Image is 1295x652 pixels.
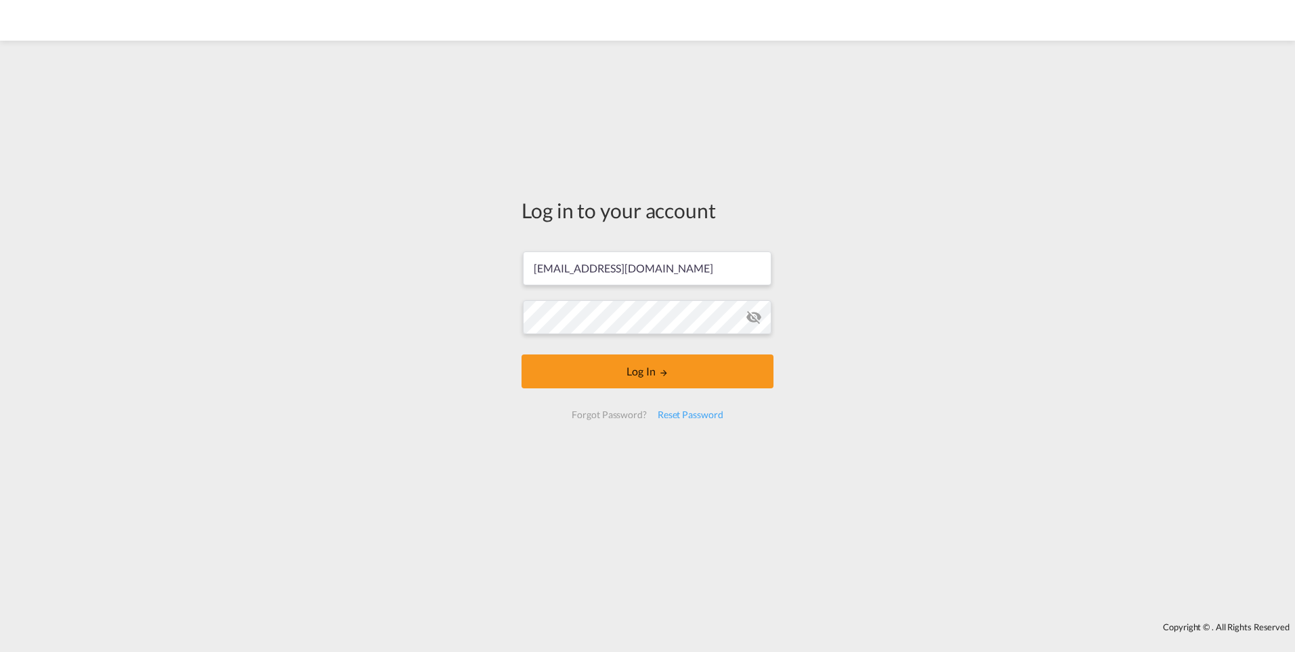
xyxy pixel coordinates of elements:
[522,354,773,388] button: LOGIN
[652,403,729,427] div: Reset Password
[746,309,762,325] md-icon: icon-eye-off
[522,196,773,224] div: Log in to your account
[566,403,652,427] div: Forgot Password?
[523,251,771,285] input: Enter email/phone number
